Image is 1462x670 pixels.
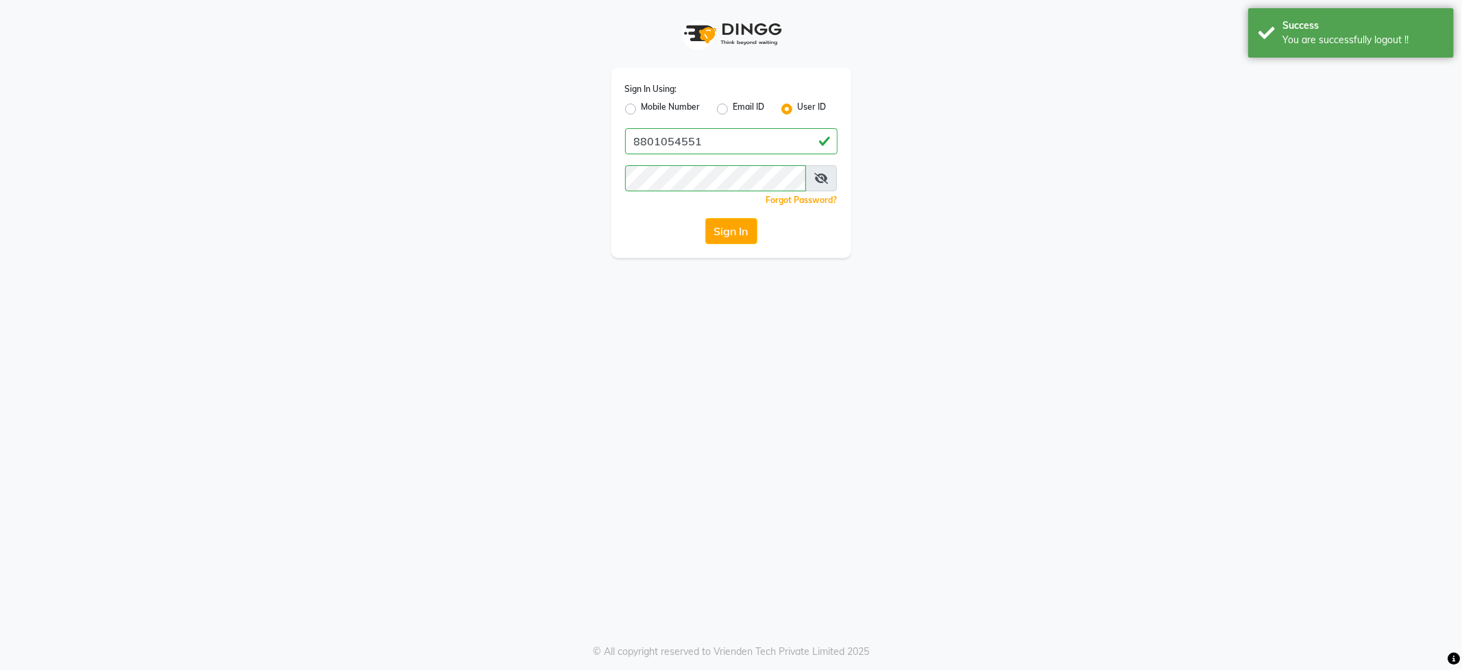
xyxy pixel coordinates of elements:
[798,101,827,117] label: User ID
[642,101,700,117] label: Mobile Number
[766,195,838,205] a: Forgot Password?
[677,14,786,54] img: logo1.svg
[733,101,765,117] label: Email ID
[705,218,757,244] button: Sign In
[625,165,806,191] input: Username
[625,128,838,154] input: Username
[625,83,677,95] label: Sign In Using:
[1282,19,1443,33] div: Success
[1282,33,1443,47] div: You are successfully logout !!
